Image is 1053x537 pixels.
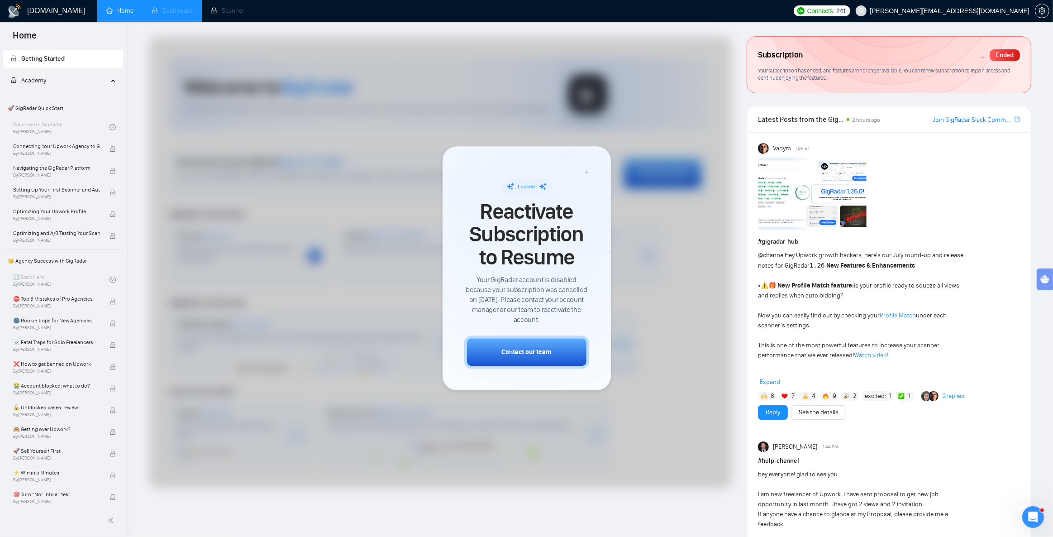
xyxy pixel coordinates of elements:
strong: New Profile Match feature: [777,282,854,289]
span: 🚀 Sell Yourself First [13,446,100,455]
span: lock [110,146,116,152]
span: 7 [791,392,795,401]
a: setting [1035,7,1049,14]
span: By [PERSON_NAME] [13,455,100,461]
span: 1 [889,392,891,401]
span: lock [110,472,116,479]
span: Academy [21,77,46,84]
span: By [PERSON_NAME] [13,477,100,483]
span: 4 [812,392,815,401]
span: Vadym [773,144,791,153]
span: ❌ How to get banned on Upwork [13,360,100,369]
img: Alex B [921,391,931,401]
h1: # gigradar-hub [758,237,1020,247]
img: Juan Peredo [758,441,769,452]
span: lock [110,407,116,413]
img: Vadym [758,143,769,154]
img: F09AC4U7ATU-image.png [758,158,867,230]
span: ☠️ Fatal Traps for Solo Freelancers [13,338,100,347]
span: lock [110,385,116,392]
span: 😭 Account blocked: what to do? [13,381,100,390]
span: Latest Posts from the GigRadar Community [758,114,844,125]
span: lock [110,211,116,217]
span: Optimizing Your Upwork Profile [13,207,100,216]
span: Optimizing and A/B Testing Your Scanner for Better Results [13,229,100,238]
button: Reply [758,405,788,420]
div: Ended [990,49,1020,61]
a: homeHome [106,7,133,14]
span: user [858,8,864,14]
span: @channel [758,251,785,259]
span: 2 hours ago [852,117,880,123]
span: 2 [853,392,857,401]
span: 9 [833,392,836,401]
span: check-circle [110,124,116,130]
span: :excited: [863,391,886,401]
a: Reply [766,408,780,417]
span: lock [110,494,116,500]
span: [PERSON_NAME] [773,442,817,452]
a: export [1015,115,1020,124]
div: Contact our team [502,348,552,357]
span: 1:44 PM [823,443,839,451]
span: lock [110,189,116,196]
span: lock [110,168,116,174]
span: 🚀 GigRadar Quick Start [4,99,122,117]
span: Your GigRadar account is disabled because your subscription was cancelled on [DATE]. Please conta... [464,275,589,325]
span: Setting Up Your First Scanner and Auto-Bidder [13,185,100,194]
span: ⚡ Win in 5 Minutes [13,468,100,477]
iframe: Intercom live chat [1022,506,1044,528]
span: Home [5,29,44,48]
span: lock [110,451,116,457]
span: lock [110,429,116,435]
span: 👑 Agency Success with GigRadar [4,252,122,270]
span: ⚠️ [761,282,768,289]
strong: Profile management upgrades: [761,371,850,379]
img: 🙌 [761,393,767,399]
span: Locked [518,183,535,190]
span: lock [10,77,17,83]
span: Academy [10,77,46,84]
button: See the details [791,405,846,420]
span: 🌚 Rookie Traps for New Agencies [13,316,100,325]
img: ✅ [898,393,905,399]
span: 🎯 Turn “No” into a “Yes” [13,490,100,499]
span: 🔓 Unblocked cases: review [13,403,100,412]
span: By [PERSON_NAME] [13,412,100,417]
span: ⛔ Top 3 Mistakes of Pro Agencies [13,294,100,303]
span: By [PERSON_NAME] [13,434,100,439]
span: 🎁 [768,282,776,289]
a: Join GigRadar Slack Community [933,115,1013,125]
a: Watch video! [854,351,888,359]
a: Profile Match [880,312,916,319]
span: 8 [771,392,774,401]
span: By [PERSON_NAME] [13,194,100,200]
span: By [PERSON_NAME] [13,499,100,504]
span: By [PERSON_NAME] [13,303,100,309]
span: check-circle [110,277,116,283]
span: lock [10,55,17,62]
span: By [PERSON_NAME] [13,238,100,243]
span: Expand [760,378,780,386]
img: upwork-logo.png [797,7,805,14]
span: Connecting Your Upwork Agency to GigRadar [13,142,100,151]
span: double-left [108,516,117,525]
span: lock [110,233,116,239]
span: [DATE] [797,144,809,153]
span: By [PERSON_NAME] [13,347,100,352]
span: export [1015,115,1020,123]
img: 🎉 [843,393,850,399]
span: By [PERSON_NAME] [13,173,100,178]
span: Your subscription has ended, and features are no longer available. You can renew subscription to ... [758,67,1010,82]
span: lock [110,364,116,370]
li: Getting Started [3,50,123,68]
span: By [PERSON_NAME] [13,390,100,396]
img: 🔥 [823,393,829,399]
span: By [PERSON_NAME] [13,216,100,221]
span: Navigating the GigRadar Platform [13,163,100,173]
span: 1 [908,392,910,401]
span: lock [110,342,116,348]
img: ❤️ [781,393,788,399]
a: See the details [799,408,839,417]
